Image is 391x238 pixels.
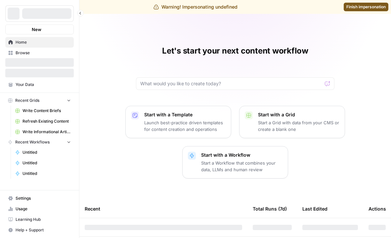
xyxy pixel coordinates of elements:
div: Actions [369,200,386,218]
div: Recent [85,200,242,218]
button: New [5,24,74,34]
p: Start with a Grid [258,111,339,118]
span: Usage [16,206,71,212]
p: Start a Grid with data from your CMS or create a blank one [258,119,339,133]
span: Recent Workflows [15,139,50,145]
span: Write Informational Article [22,129,71,135]
span: Untitled [22,160,71,166]
span: Write Content Briefs [22,108,71,114]
p: Start with a Workflow [201,152,282,158]
a: Your Data [5,79,74,90]
h1: Let's start your next content workflow [162,46,308,56]
span: Recent Grids [15,98,39,103]
p: Start a Workflow that combines your data, LLMs and human review [201,160,282,173]
span: Help + Support [16,227,71,233]
p: Start with a Template [144,111,226,118]
a: Learning Hub [5,214,74,225]
button: Start with a TemplateLaunch best-practice driven templates for content creation and operations [125,106,231,138]
a: Finish impersonation [344,3,388,11]
a: Home [5,37,74,48]
input: What would you like to create today? [140,80,322,87]
div: Last Edited [302,200,327,218]
button: Recent Workflows [5,137,74,147]
a: Untitled [12,147,74,158]
span: Untitled [22,171,71,177]
a: Usage [5,204,74,214]
a: Write Content Briefs [12,105,74,116]
a: Untitled [12,158,74,168]
span: Untitled [22,149,71,155]
span: Browse [16,50,71,56]
span: Learning Hub [16,217,71,222]
div: Total Runs (7d) [253,200,287,218]
a: Untitled [12,168,74,179]
span: Refresh Existing Content [22,118,71,124]
span: Settings [16,195,71,201]
p: Launch best-practice driven templates for content creation and operations [144,119,226,133]
a: Settings [5,193,74,204]
a: Browse [5,48,74,58]
button: Help + Support [5,225,74,235]
div: Warning! Impersonating undefined [153,4,238,10]
span: New [32,26,41,33]
button: Start with a WorkflowStart a Workflow that combines your data, LLMs and human review [182,146,288,178]
a: Write Informational Article [12,127,74,137]
span: Your Data [16,82,71,88]
button: Recent Grids [5,96,74,105]
span: Finish impersonation [346,4,386,10]
a: Refresh Existing Content [12,116,74,127]
span: Home [16,39,71,45]
button: Start with a GridStart a Grid with data from your CMS or create a blank one [239,106,345,138]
